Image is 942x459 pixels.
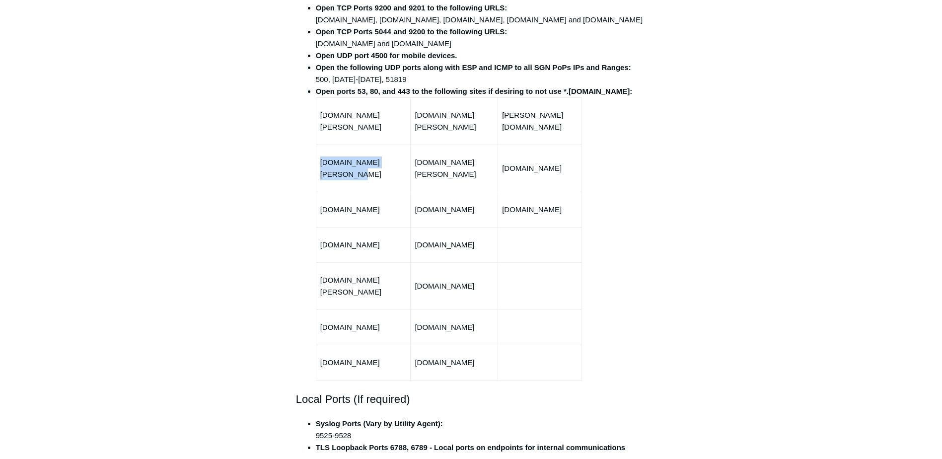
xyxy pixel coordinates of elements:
p: [DOMAIN_NAME] [320,321,407,333]
p: [DOMAIN_NAME] [320,239,407,251]
p: [DOMAIN_NAME] [415,321,494,333]
strong: Open TCP Ports 9200 and 9201 to the following URLS: [316,3,507,12]
p: [DOMAIN_NAME] [415,357,494,369]
li: 500, [DATE]-[DATE], 51819 [316,62,647,85]
strong: Open TCP Ports 5044 and 9200 to the following URLS: [316,27,507,36]
strong: Syslog Ports (Vary by Utility Agent): [316,419,443,428]
p: [DOMAIN_NAME][PERSON_NAME] [415,156,494,180]
strong: Open UDP port 4500 for mobile devices. [316,51,457,60]
p: [DOMAIN_NAME] [415,280,494,292]
p: [DOMAIN_NAME] [415,239,494,251]
strong: TLS Loopback Ports 6788, 6789 - Local ports on endpoints for internal communications [316,443,625,452]
p: [DOMAIN_NAME][PERSON_NAME] [415,109,494,133]
li: 9525-9528 [316,418,647,442]
strong: Open ports 53, 80, and 443 to the following sites if desiring to not use *.[DOMAIN_NAME]: [316,87,633,95]
p: [DOMAIN_NAME] [502,204,578,216]
p: [DOMAIN_NAME] [415,204,494,216]
li: [DOMAIN_NAME], [DOMAIN_NAME], [DOMAIN_NAME], [DOMAIN_NAME] and [DOMAIN_NAME] [316,2,647,26]
p: [DOMAIN_NAME] [320,204,407,216]
td: [DOMAIN_NAME][PERSON_NAME] [316,97,411,145]
h2: Local Ports (If required) [296,390,647,408]
p: [DOMAIN_NAME] [320,357,407,369]
p: [PERSON_NAME][DOMAIN_NAME] [502,109,578,133]
p: [DOMAIN_NAME][PERSON_NAME] [320,156,407,180]
p: [DOMAIN_NAME] [502,162,578,174]
li: [DOMAIN_NAME] and [DOMAIN_NAME] [316,26,647,50]
strong: Open the following UDP ports along with ESP and ICMP to all SGN PoPs IPs and Ranges: [316,63,631,72]
p: [DOMAIN_NAME][PERSON_NAME] [320,274,407,298]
